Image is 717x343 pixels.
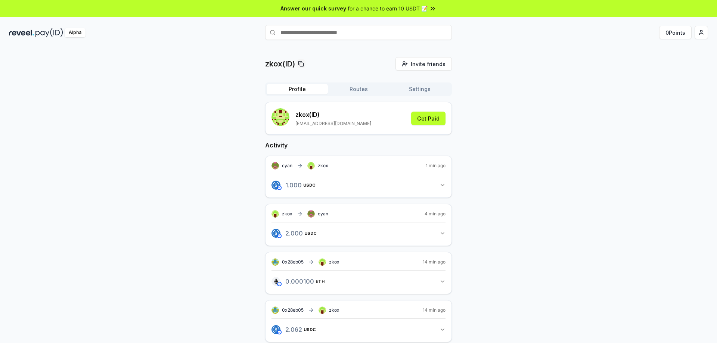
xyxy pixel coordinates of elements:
[35,28,63,37] img: pay_id
[282,307,304,313] span: 0x28eb05
[329,259,339,265] span: zkox
[271,275,446,288] button: 0.000100ETH
[271,325,280,334] img: logo.png
[423,259,446,265] span: 14 min ago
[411,112,446,125] button: Get Paid
[425,211,446,217] span: 4 min ago
[271,227,446,240] button: 2.000USDC
[280,4,346,12] span: Answer our quick survey
[318,211,328,217] span: cyan
[295,110,371,119] p: zkox (ID)
[329,307,339,313] span: zkox
[271,179,446,191] button: 1.000USDC
[277,234,282,238] img: base-network.png
[395,57,452,71] button: Invite friends
[282,163,292,169] span: cyan
[426,163,446,169] span: 1 min ago
[271,323,446,336] button: 2.062USDC
[348,4,428,12] span: for a chance to earn 10 USDT 📝
[328,84,389,94] button: Routes
[282,259,304,265] span: 0x28eb05
[9,28,34,37] img: reveel_dark
[265,59,295,69] p: zkox(ID)
[277,185,282,190] img: base-network.png
[303,183,316,187] span: USDC
[271,277,280,286] img: logo.png
[659,26,692,39] button: 0Points
[389,84,450,94] button: Settings
[265,141,452,150] h2: Activity
[423,307,446,313] span: 14 min ago
[277,282,282,286] img: base-network.png
[295,121,371,127] p: [EMAIL_ADDRESS][DOMAIN_NAME]
[65,28,86,37] div: Alpha
[318,163,328,169] span: zkox
[267,84,328,94] button: Profile
[277,330,282,334] img: base-network.png
[271,229,280,238] img: logo.png
[411,60,446,68] span: Invite friends
[282,211,292,217] span: zkox
[271,181,280,190] img: logo.png
[304,231,317,236] span: USDC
